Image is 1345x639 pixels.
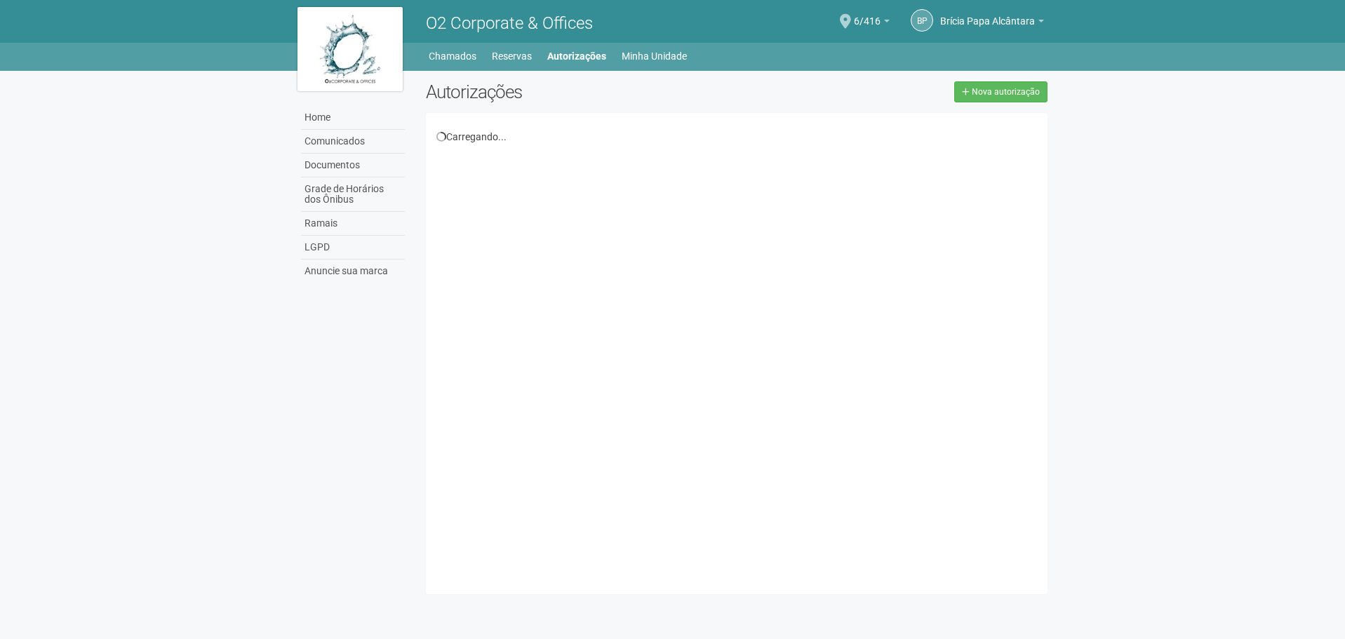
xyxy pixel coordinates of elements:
a: Reservas [492,46,532,66]
span: Brícia Papa Alcântara [940,2,1035,27]
a: Ramais [301,212,405,236]
a: LGPD [301,236,405,260]
a: Documentos [301,154,405,177]
a: Comunicados [301,130,405,154]
a: Anuncie sua marca [301,260,405,283]
a: BP [911,9,933,32]
a: Grade de Horários dos Ônibus [301,177,405,212]
a: Brícia Papa Alcântara [940,18,1044,29]
a: Nova autorização [954,81,1048,102]
a: 6/416 [854,18,890,29]
div: Carregando... [436,130,1038,143]
img: logo.jpg [297,7,403,91]
span: Nova autorização [972,87,1040,97]
a: Home [301,106,405,130]
span: 6/416 [854,2,881,27]
a: Chamados [429,46,476,66]
span: O2 Corporate & Offices [426,13,593,33]
a: Autorizações [547,46,606,66]
h2: Autorizações [426,81,726,102]
a: Minha Unidade [622,46,687,66]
